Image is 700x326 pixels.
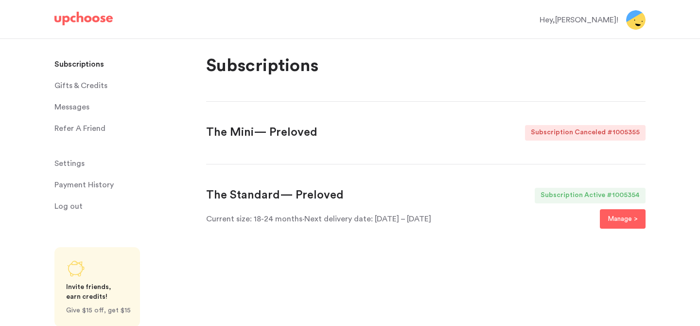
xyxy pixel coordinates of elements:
a: Payment History [54,175,194,195]
a: Gifts & Credits [54,76,194,95]
div: Hey, [PERSON_NAME] ! [540,14,618,26]
p: Manage > [608,213,638,225]
div: # 1005355 [607,125,646,141]
a: Log out [54,197,194,216]
div: The Standard — Preloved [206,188,344,203]
p: Payment History [54,175,114,195]
span: Settings [54,154,85,173]
span: Gifts & Credits [54,76,107,95]
div: Subscription Canceled [525,125,607,141]
span: Log out [54,197,83,216]
span: Current size: [206,215,254,223]
span: · Next delivery date: [DATE] – [DATE] [302,215,431,223]
span: 18-24 months [206,215,302,223]
a: Subscriptions [54,54,194,74]
a: Refer A Friend [54,119,194,138]
a: Messages [54,97,194,117]
p: Subscriptions [54,54,104,74]
p: Refer A Friend [54,119,105,138]
div: The Mini — Preloved [206,125,317,141]
a: UpChoose [54,12,113,30]
button: Manage > [600,209,646,229]
div: # 1005354 [607,188,646,203]
span: Messages [54,97,89,117]
a: Settings [54,154,194,173]
p: Subscriptions [206,54,646,78]
img: UpChoose [54,12,113,25]
div: Subscription Active [535,188,607,203]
